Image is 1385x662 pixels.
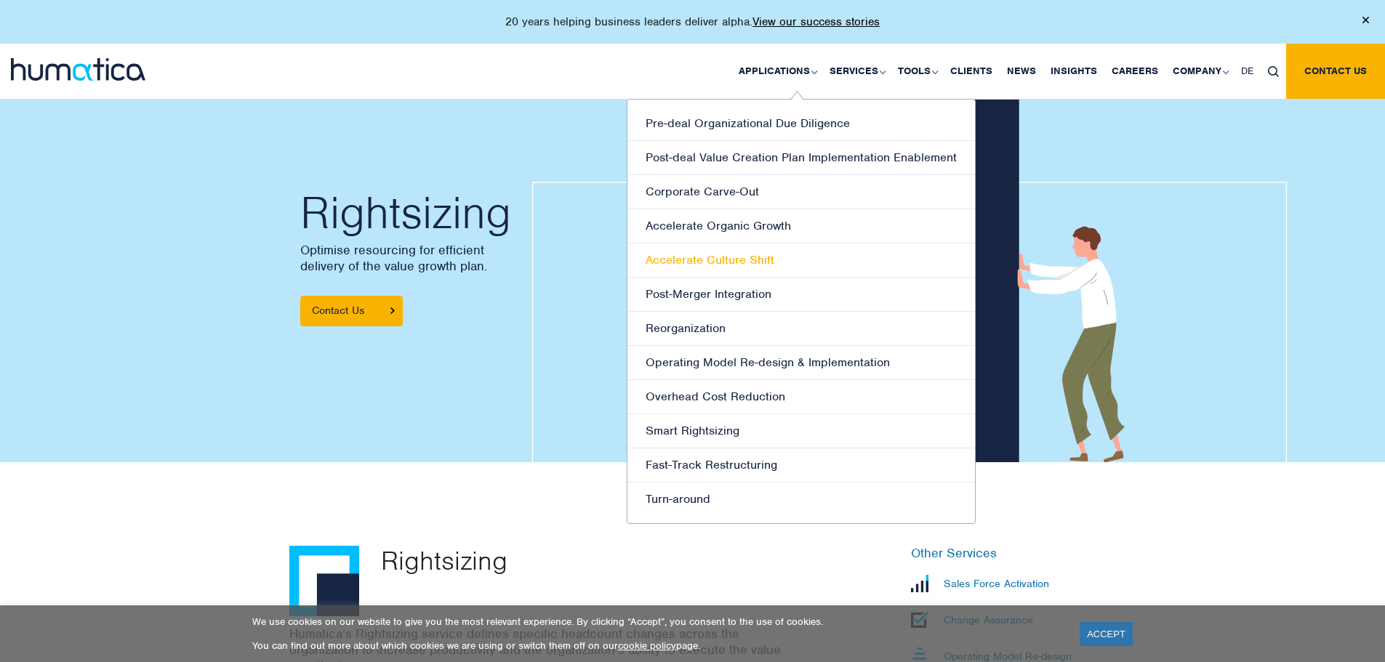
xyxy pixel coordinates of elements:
[1043,44,1104,99] a: Insights
[752,15,880,29] a: View our success stories
[289,546,360,616] img: Rightsizing
[300,296,403,326] a: Contact Us
[944,577,1049,590] p: Sales Force Activation
[627,107,975,141] a: Pre-deal Organizational Due Diligence
[627,175,975,209] a: Corporate Carve-Out
[252,639,1061,652] p: You can find out more about which cookies we are using or switch them off on our page.
[627,278,975,312] a: Post-Merger Integration
[627,483,975,516] a: Turn-around
[911,546,1096,562] h6: Other Services
[891,44,943,99] a: Tools
[300,242,678,274] p: Optimise resourcing for efficient delivery of the value growth plan.
[911,575,928,592] img: Sales Force Activation
[505,15,880,29] p: 20 years helping business leaders deliver alpha.
[627,414,975,448] a: Smart Rightsizing
[627,346,975,380] a: Operating Model Re-design & Implementation
[627,448,975,483] a: Fast-Track Restructuring
[1241,65,1253,77] span: DE
[381,546,819,575] p: Rightsizing
[1286,44,1385,99] a: Contact us
[822,44,891,99] a: Services
[300,191,678,235] h2: Rightsizing
[1268,66,1279,77] img: search_icon
[627,243,975,278] a: Accelerate Culture Shift
[627,312,975,346] a: Reorganization
[1165,44,1234,99] a: Company
[11,58,145,81] img: logo
[943,44,1000,99] a: Clients
[1234,44,1261,99] a: DE
[390,307,395,314] img: arrowicon
[627,380,975,414] a: Overhead Cost Reduction
[627,209,975,243] a: Accelerate Organic Growth
[627,141,975,175] a: Post-deal Value Creation Plan Implementation Enablement
[618,639,676,652] a: cookie policy
[731,44,822,99] a: Applications
[1080,622,1133,646] a: ACCEPT
[1000,44,1043,99] a: News
[252,615,1061,628] p: We use cookies on our website to give you the most relevant experience. By clicking “Accept”, you...
[1104,44,1165,99] a: Careers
